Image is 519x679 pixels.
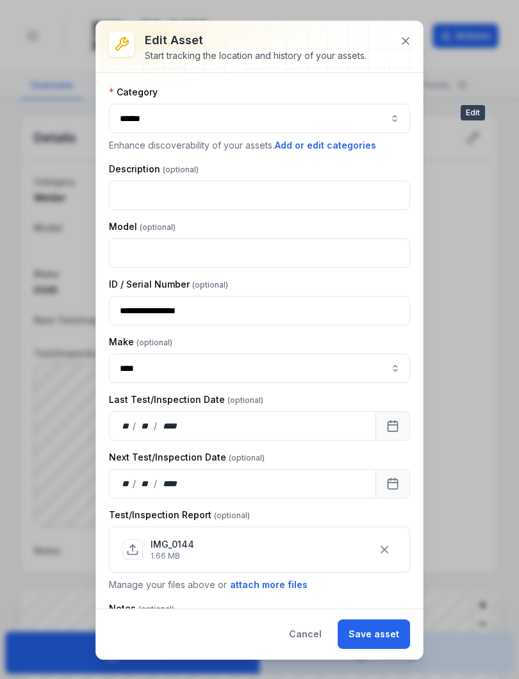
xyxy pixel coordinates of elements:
label: Notes [109,602,174,615]
label: Next Test/Inspection Date [109,451,265,464]
label: Description [109,163,199,176]
button: Save asset [338,619,410,649]
button: Add or edit categories [274,138,377,152]
p: IMG_0144 [151,538,194,551]
label: Model [109,220,176,233]
label: Make [109,336,172,348]
label: ID / Serial Number [109,278,228,291]
button: attach more files [229,578,308,592]
div: / [154,420,158,432]
div: day, [120,420,133,432]
span: Edit [461,105,485,120]
p: Enhance discoverability of your assets. [109,138,410,152]
h3: Edit asset [145,31,367,49]
label: Test/Inspection Report [109,509,250,521]
label: Category [109,86,158,99]
div: / [133,477,137,490]
label: Last Test/Inspection Date [109,393,263,406]
div: / [133,420,137,432]
div: year, [158,477,182,490]
p: Manage your files above or [109,578,410,592]
p: 1.66 MB [151,551,194,561]
button: Calendar [375,469,410,498]
div: year, [158,420,182,432]
button: Calendar [375,411,410,441]
div: day, [120,477,133,490]
button: Cancel [278,619,333,649]
div: month, [137,420,154,432]
input: asset-edit:cf[ca1b6296-9635-4ae3-ae60-00faad6de89d]-label [109,354,410,383]
div: Start tracking the location and history of your assets. [145,49,367,62]
div: / [154,477,158,490]
div: month, [137,477,154,490]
